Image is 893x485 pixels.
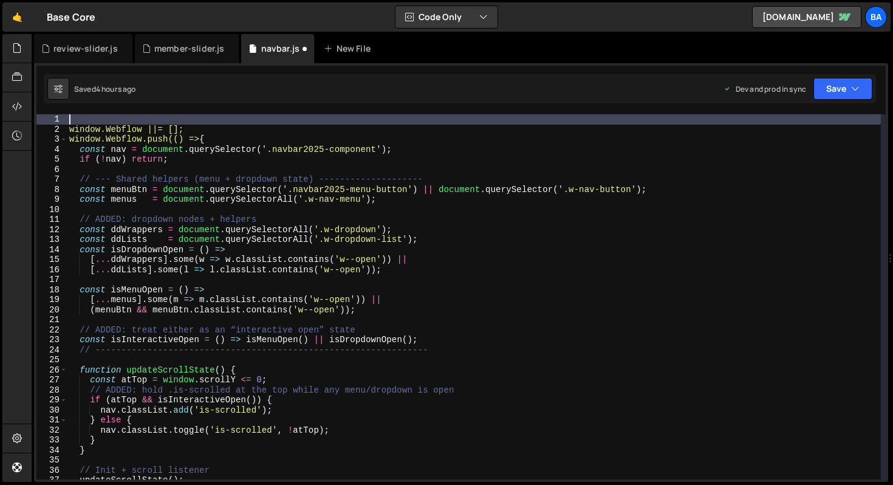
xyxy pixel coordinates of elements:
[36,455,67,466] div: 35
[36,466,67,476] div: 36
[74,84,136,94] div: Saved
[36,245,67,255] div: 14
[261,43,299,55] div: navbar.js
[36,194,67,205] div: 9
[36,435,67,445] div: 33
[36,345,67,356] div: 24
[395,6,498,28] button: Code Only
[36,154,67,165] div: 5
[36,385,67,396] div: 28
[36,295,67,305] div: 19
[36,174,67,185] div: 7
[813,78,872,100] button: Save
[36,235,67,245] div: 13
[36,335,67,345] div: 23
[36,225,67,235] div: 12
[36,445,67,456] div: 34
[36,405,67,416] div: 30
[36,395,67,405] div: 29
[36,215,67,225] div: 11
[865,6,887,28] a: Ba
[36,275,67,285] div: 17
[36,165,67,175] div: 6
[36,365,67,376] div: 26
[53,43,118,55] div: review-slider.js
[36,205,67,215] div: 10
[36,305,67,315] div: 20
[36,255,67,265] div: 15
[36,355,67,365] div: 25
[47,10,95,24] div: Base Core
[36,325,67,335] div: 22
[36,315,67,325] div: 21
[36,285,67,295] div: 18
[752,6,861,28] a: [DOMAIN_NAME]
[36,134,67,145] div: 3
[2,2,32,32] a: 🤙
[96,84,136,94] div: 4 hours ago
[36,415,67,425] div: 31
[36,425,67,436] div: 32
[324,43,375,55] div: New File
[36,375,67,385] div: 27
[36,265,67,275] div: 16
[36,114,67,125] div: 1
[724,84,806,94] div: Dev and prod in sync
[36,125,67,135] div: 2
[154,43,225,55] div: member-slider.js
[36,145,67,155] div: 4
[36,185,67,195] div: 8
